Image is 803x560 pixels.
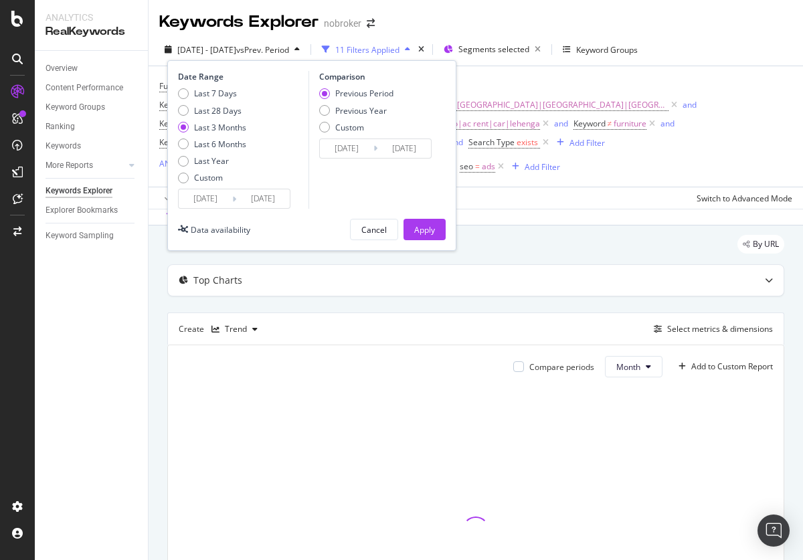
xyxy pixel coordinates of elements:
[46,229,139,243] a: Keyword Sampling
[319,122,393,133] div: Custom
[683,98,697,111] button: and
[194,105,242,116] div: Last 28 Days
[576,44,638,56] div: Keyword Groups
[573,118,606,129] span: Keyword
[468,136,515,148] span: Search Type
[660,117,675,130] button: and
[46,100,139,114] a: Keyword Groups
[482,157,495,176] span: ads
[46,159,93,173] div: More Reports
[225,325,247,333] div: Trend
[691,187,792,209] button: Switch to Advanced Mode
[557,39,643,60] button: Keyword Groups
[178,88,246,99] div: Last 7 Days
[605,356,662,377] button: Month
[335,88,393,99] div: Previous Period
[159,157,177,170] button: AND
[178,105,246,116] div: Last 28 Days
[178,172,246,183] div: Custom
[319,88,393,99] div: Previous Period
[319,71,436,82] div: Comparison
[159,99,191,110] span: Keyword
[320,139,373,158] input: Start Date
[46,203,118,217] div: Explorer Bookmarks
[753,240,779,248] span: By URL
[529,361,594,373] div: Compare periods
[194,122,246,133] div: Last 3 Months
[194,88,237,99] div: Last 7 Days
[194,155,229,167] div: Last Year
[159,11,319,33] div: Keywords Explorer
[206,318,263,340] button: Trend
[614,114,646,133] span: furniture
[194,172,223,183] div: Custom
[335,44,399,56] div: 11 Filters Applied
[179,189,232,208] input: Start Date
[319,105,393,116] div: Previous Year
[46,159,125,173] a: More Reports
[737,235,784,254] div: legacy label
[458,43,529,55] span: Segments selected
[46,120,75,134] div: Ranking
[554,117,568,130] button: and
[569,137,605,149] div: Add Filter
[46,139,139,153] a: Keywords
[46,24,137,39] div: RealKeywords
[159,118,191,129] span: Keyword
[335,122,364,133] div: Custom
[507,159,560,175] button: Add Filter
[236,44,289,56] span: vs Prev. Period
[517,136,538,148] span: exists
[350,219,398,240] button: Cancel
[438,39,546,60] button: Segments selected
[317,39,416,60] button: 11 Filters Applied
[377,139,431,158] input: End Date
[608,118,612,129] span: ≠
[673,356,773,377] button: Add to Custom Report
[46,62,78,76] div: Overview
[178,71,305,82] div: Date Range
[616,361,640,373] span: Month
[159,187,198,209] button: Apply
[191,224,250,236] div: Data availability
[179,318,263,340] div: Create
[177,44,236,56] span: [DATE] - [DATE]
[416,43,427,56] div: times
[178,155,246,167] div: Last Year
[46,81,123,95] div: Content Performance
[46,184,139,198] a: Keywords Explorer
[159,80,189,92] span: Full URL
[757,515,790,547] div: Open Intercom Messenger
[46,11,137,24] div: Analytics
[46,229,114,243] div: Keyword Sampling
[460,161,473,172] span: seo
[475,161,480,172] span: =
[361,224,387,236] div: Cancel
[404,219,446,240] button: Apply
[554,118,568,129] div: and
[551,134,605,151] button: Add Filter
[46,100,105,114] div: Keyword Groups
[691,363,773,371] div: Add to Custom Report
[335,105,387,116] div: Previous Year
[667,323,773,335] div: Select metrics & dimensions
[46,184,112,198] div: Keywords Explorer
[414,224,435,236] div: Apply
[46,62,139,76] a: Overview
[46,81,139,95] a: Content Performance
[46,120,139,134] a: Ranking
[178,122,246,133] div: Last 3 Months
[324,17,361,30] div: nobroker
[648,321,773,337] button: Select metrics & dimensions
[46,139,81,153] div: Keywords
[159,39,305,60] button: [DATE] - [DATE]vsPrev. Period
[660,118,675,129] div: and
[159,136,191,148] span: Keyword
[159,158,177,169] div: AND
[697,193,792,204] div: Switch to Advanced Mode
[525,161,560,173] div: Add Filter
[194,138,246,150] div: Last 6 Months
[236,189,290,208] input: End Date
[683,99,697,110] div: and
[178,138,246,150] div: Last 6 Months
